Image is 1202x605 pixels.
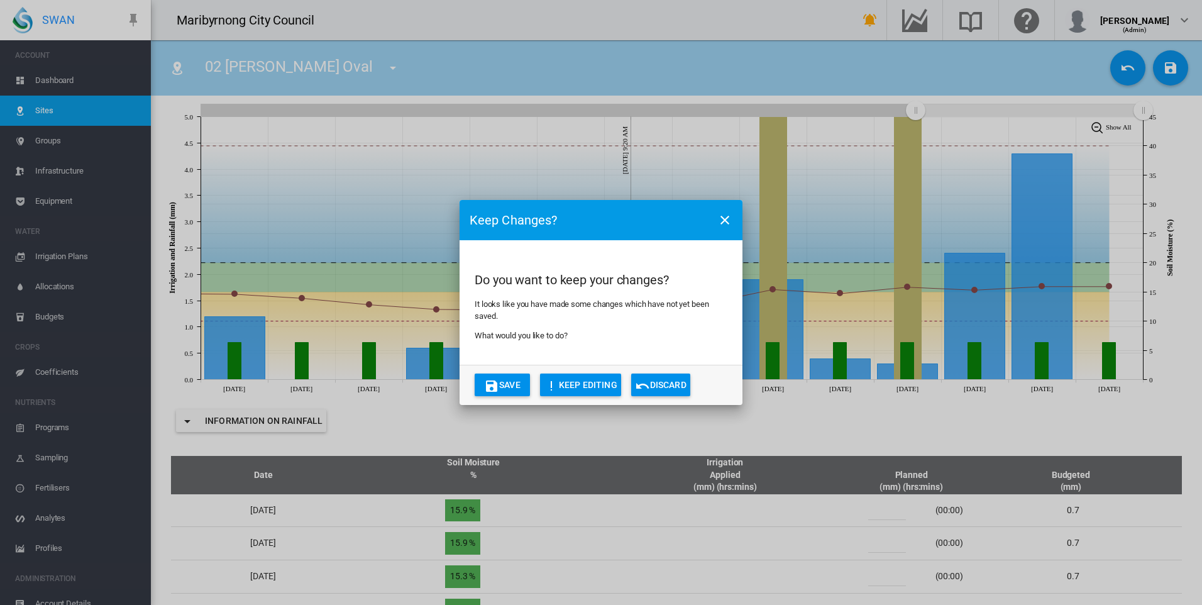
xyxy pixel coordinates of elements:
md-icon: icon-undo [635,379,650,394]
button: icon-content-saveSave [475,374,530,396]
md-icon: icon-content-save [484,379,499,394]
p: It looks like you have made some changes which have not yet been saved. [475,299,727,321]
h2: Do you want to keep your changes? [475,271,727,289]
md-dialog: Do you ... [460,200,742,405]
md-icon: icon-close [717,213,732,228]
button: icon-exclamationKEEP EDITING [540,374,621,396]
md-icon: icon-exclamation [544,379,559,394]
p: What would you like to do? [475,330,727,341]
button: icon-undoDiscard [631,374,690,396]
button: icon-close [712,208,737,233]
h3: Keep Changes? [470,211,557,229]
